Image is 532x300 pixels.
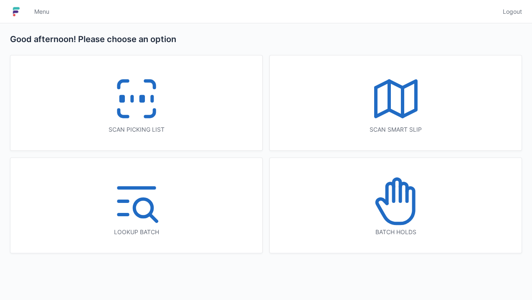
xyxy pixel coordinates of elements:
[269,55,522,151] a: Scan smart slip
[29,4,54,19] a: Menu
[10,33,522,45] h2: Good afternoon! Please choose an option
[286,228,505,236] div: Batch holds
[27,228,246,236] div: Lookup batch
[10,157,263,253] a: Lookup batch
[286,125,505,134] div: Scan smart slip
[10,55,263,151] a: Scan picking list
[269,157,522,253] a: Batch holds
[27,125,246,134] div: Scan picking list
[34,7,49,16] span: Menu
[10,5,23,18] img: logo-small.jpg
[498,4,522,19] a: Logout
[503,7,522,16] span: Logout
